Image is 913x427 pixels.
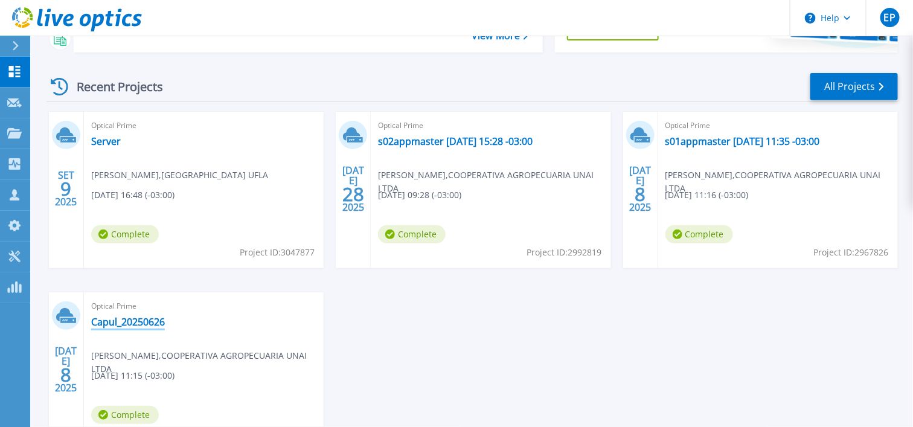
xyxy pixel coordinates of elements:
span: [DATE] 09:28 (-03:00) [378,188,461,202]
span: [DATE] 11:16 (-03:00) [665,188,749,202]
span: EP [884,13,895,22]
div: [DATE] 2025 [342,167,365,211]
span: [PERSON_NAME] , COOPERATIVA AGROPECUARIA UNAI LTDA [665,169,898,195]
div: SET 2025 [54,167,77,211]
span: Optical Prime [378,119,603,132]
div: [DATE] 2025 [629,167,652,211]
a: View More [472,30,528,42]
a: Capul_20250626 [91,316,165,328]
span: Complete [91,225,159,243]
span: Optical Prime [665,119,891,132]
span: Optical Prime [91,119,316,132]
span: Complete [665,225,733,243]
span: [PERSON_NAME] , [GEOGRAPHIC_DATA] UFLA [91,169,268,182]
span: Optical Prime [91,300,316,313]
a: s01appmaster [DATE] 11:35 -03:00 [665,135,820,147]
span: [DATE] 16:48 (-03:00) [91,188,175,202]
span: 8 [60,370,71,380]
span: Complete [378,225,446,243]
span: [PERSON_NAME] , COOPERATIVA AGROPECUARIA UNAI LTDA [378,169,610,195]
a: Server [91,135,121,147]
span: 8 [635,189,646,199]
div: [DATE] 2025 [54,347,77,391]
span: Project ID: 3047877 [240,246,315,259]
span: [PERSON_NAME] , COOPERATIVA AGROPECUARIA UNAI LTDA [91,349,324,376]
a: s02appmaster [DATE] 15:28 -03:00 [378,135,533,147]
div: Recent Projects [46,72,179,101]
span: Project ID: 2992819 [527,246,602,259]
span: [DATE] 11:15 (-03:00) [91,369,175,382]
a: All Projects [810,73,898,100]
span: 9 [60,184,71,194]
span: Complete [91,406,159,424]
span: 28 [342,189,364,199]
span: Project ID: 2967826 [814,246,889,259]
